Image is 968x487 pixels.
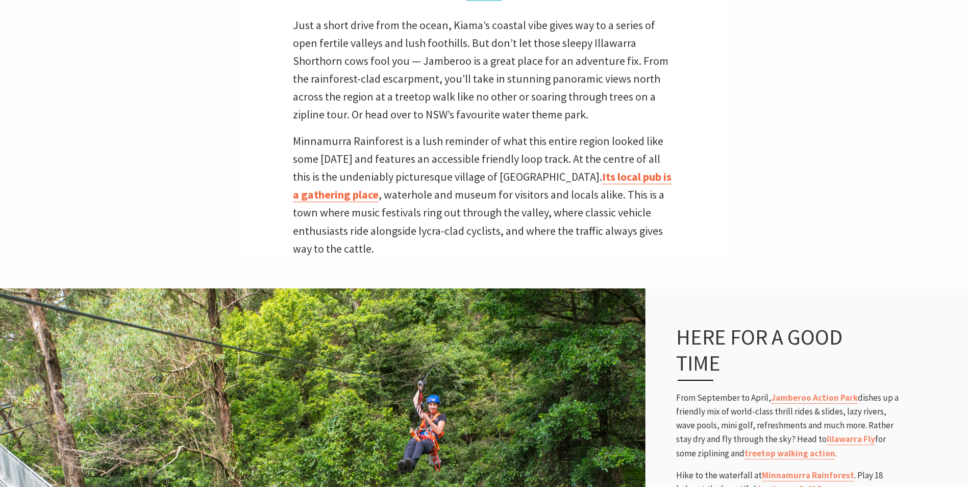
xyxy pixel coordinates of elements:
h3: Here for a good time [676,324,878,381]
p: From September to April, dishes up a friendly mix of world-class thrill rides & slides, lazy rive... [676,391,901,460]
a: Illawarra Fly [827,433,875,445]
a: treetop walking action [744,448,835,459]
a: Jamberoo Action Park [771,392,858,404]
p: Just a short drive from the ocean, Kiama’s coastal vibe gives way to a series of open fertile val... [293,16,676,124]
a: Minnamurra Rainforest [762,470,854,481]
p: Minnamurra Rainforest is a lush reminder of what this entire region looked like some [DATE] and f... [293,132,676,258]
